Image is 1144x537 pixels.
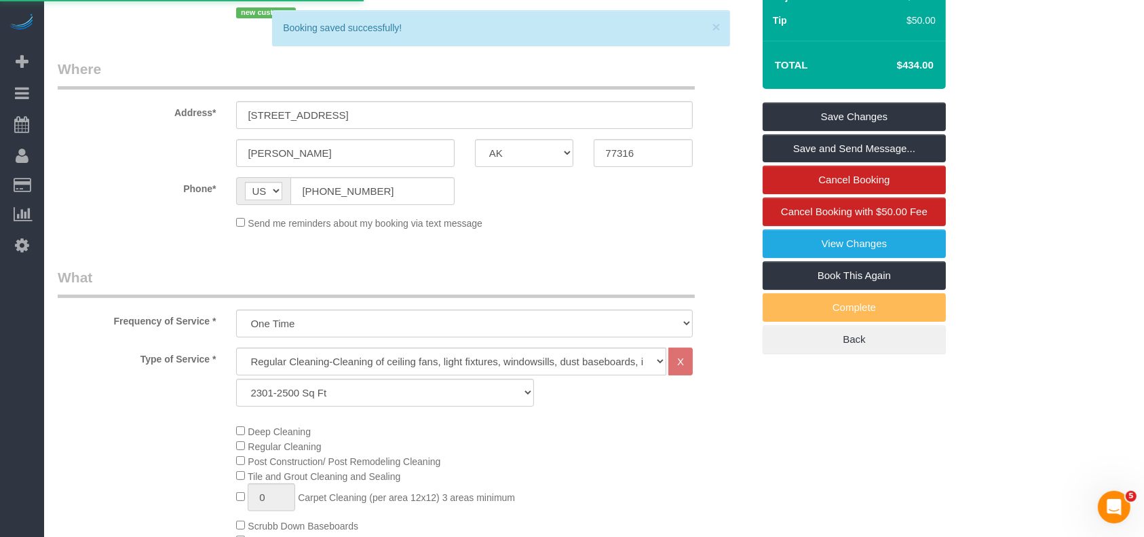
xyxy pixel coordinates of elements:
label: Frequency of Service * [47,310,226,328]
legend: What [58,267,695,298]
span: Carpet Cleaning (per area 12x12) 3 areas minimum [298,492,515,503]
span: Deep Cleaning [248,426,311,437]
span: Regular Cleaning [248,441,321,452]
a: Cancel Booking [763,166,946,194]
strong: Total [775,59,808,71]
span: Tile and Grout Cleaning and Sealing [248,471,400,482]
h4: $434.00 [856,60,934,71]
div: $50.00 [873,14,936,27]
label: Phone* [47,177,226,196]
a: Back [763,325,946,354]
input: Zip Code* [594,139,693,167]
span: 5 [1126,491,1137,502]
a: View Changes [763,229,946,258]
span: new customer [236,7,295,18]
button: × [712,20,720,34]
div: Booking saved successfully! [283,21,719,35]
label: Type of Service * [47,348,226,366]
span: Send me reminders about my booking via text message [248,218,482,229]
span: Scrubb Down Baseboards [248,521,358,532]
img: Automaid Logo [8,14,35,33]
label: Tip [773,14,787,27]
input: City* [236,139,454,167]
input: Phone* [290,177,454,205]
a: Save Changes [763,103,946,131]
iframe: Intercom live chat [1098,491,1130,523]
label: Address* [47,101,226,119]
a: Cancel Booking with $50.00 Fee [763,198,946,226]
a: Save and Send Message... [763,134,946,163]
span: Post Construction/ Post Remodeling Cleaning [248,456,440,467]
legend: Where [58,59,695,90]
a: Book This Again [763,261,946,290]
span: Cancel Booking with $50.00 Fee [781,206,928,217]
